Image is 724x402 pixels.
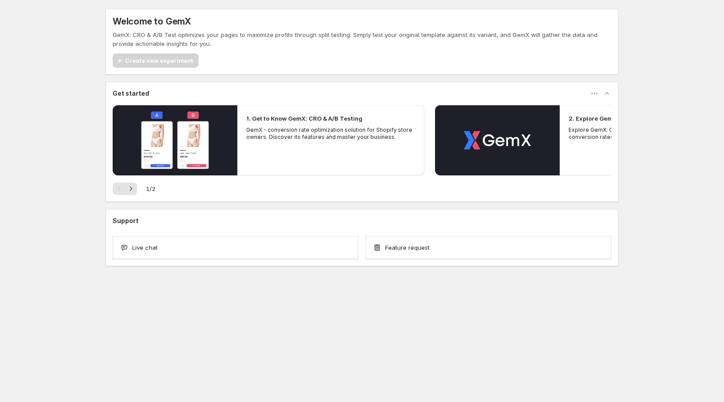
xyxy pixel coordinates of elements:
[113,216,138,225] h3: Support
[435,105,560,175] button: Play video
[113,30,611,48] p: GemX: CRO & A/B Test optimizes your pages to maximize profits through split testing. Simply test ...
[113,183,137,195] nav: Pagination
[132,243,158,252] span: Live chat
[113,89,149,98] h3: Get started
[125,183,137,195] button: Next
[146,184,155,193] span: 1 / 2
[246,114,362,123] h2: 1. Get to Know GemX: CRO & A/B Testing
[569,114,707,123] h2: 2. Explore GemX: CRO & A/B Testing Use Cases
[113,105,237,175] button: Play video
[246,126,415,141] p: GemX - conversion rate optimization solution for Shopify store owners. Discover its features and ...
[113,16,191,27] h5: Welcome to GemX
[385,243,430,252] span: Feature request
